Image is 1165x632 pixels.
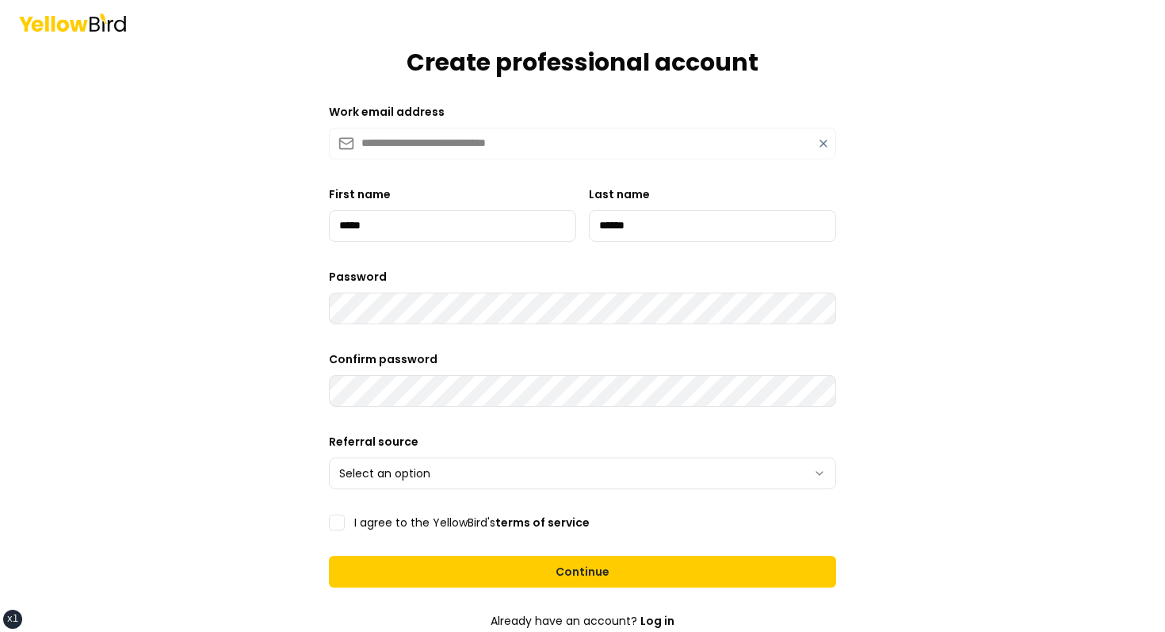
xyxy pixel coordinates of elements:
a: Log in [640,613,674,629]
label: Last name [589,186,650,202]
label: Referral source [329,434,418,450]
div: xl [7,613,18,626]
label: I agree to the YellowBird's [354,517,590,528]
label: First name [329,186,391,202]
label: Work email address [329,104,445,120]
button: Continue [329,556,836,588]
label: Confirm password [329,351,437,367]
label: Password [329,269,387,285]
h1: Create professional account [407,48,758,77]
p: Already have an account? [329,613,836,629]
a: terms of service [495,515,590,530]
